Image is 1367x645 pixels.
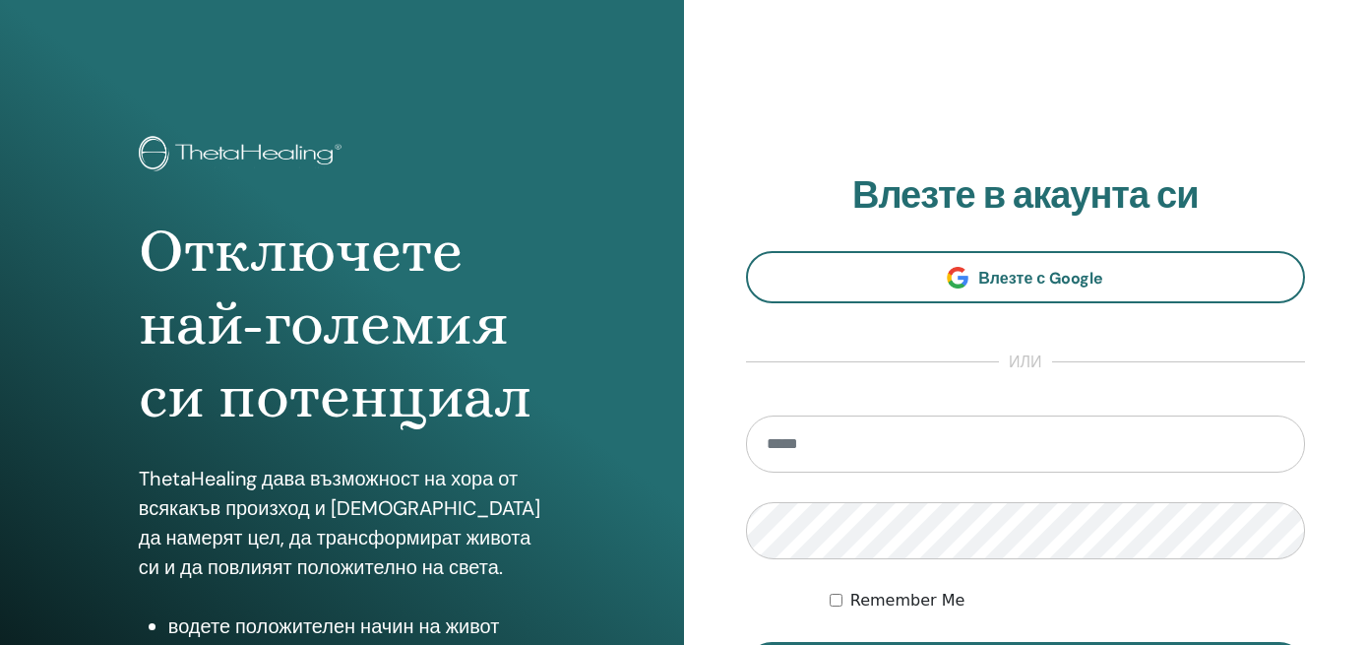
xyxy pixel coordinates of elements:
h1: Отключете най-големия си потенциал [139,215,545,434]
li: водете положителен начин на живот [168,612,545,641]
span: или [999,351,1052,374]
a: Влезте с Google [746,251,1306,303]
div: Keep me authenticated indefinitely or until I manually logout [830,589,1305,613]
span: Влезте с Google [978,268,1103,289]
p: ThetaHealing дава възможност на хора от всякакъв произход и [DEMOGRAPHIC_DATA] да намерят цел, да... [139,464,545,582]
h2: Влезте в акаунта си [746,173,1306,219]
label: Remember Me [850,589,965,613]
